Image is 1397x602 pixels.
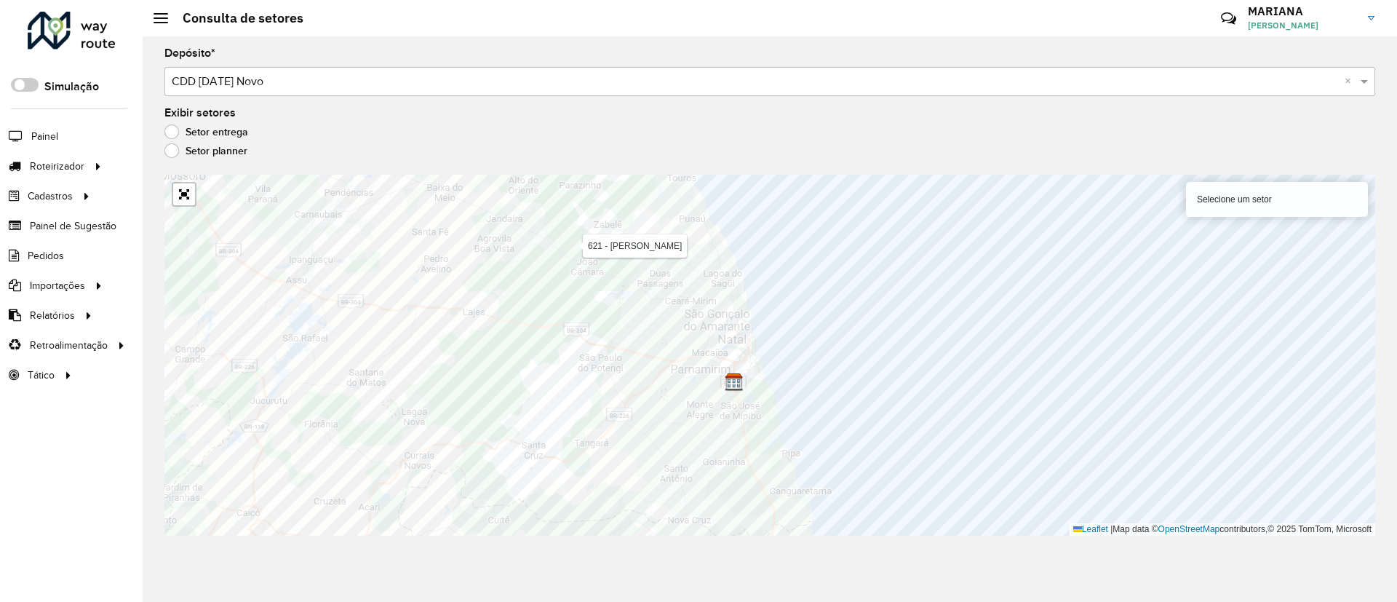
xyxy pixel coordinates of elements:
div: Map data © contributors,© 2025 TomTom, Microsoft [1070,523,1375,536]
span: Relatórios [30,308,75,323]
span: Retroalimentação [30,338,108,353]
span: Roteirizador [30,159,84,174]
span: Painel [31,129,58,144]
h2: Consulta de setores [168,10,303,26]
a: Leaflet [1073,524,1108,534]
label: Setor planner [164,143,247,158]
span: Painel de Sugestão [30,218,116,234]
a: Contato Rápido [1213,3,1244,34]
span: Cadastros [28,189,73,204]
label: Setor entrega [164,124,248,139]
a: Abrir mapa em tela cheia [173,183,195,205]
label: Simulação [44,78,99,95]
span: | [1110,524,1113,534]
span: Clear all [1345,73,1357,90]
h3: MARIANA [1248,4,1357,18]
label: Depósito [164,44,215,62]
a: OpenStreetMap [1158,524,1220,534]
span: Pedidos [28,248,64,264]
span: [PERSON_NAME] [1248,19,1357,32]
span: Tático [28,368,55,383]
span: Importações [30,278,85,293]
label: Exibir setores [164,104,236,122]
div: Selecione um setor [1186,182,1368,217]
